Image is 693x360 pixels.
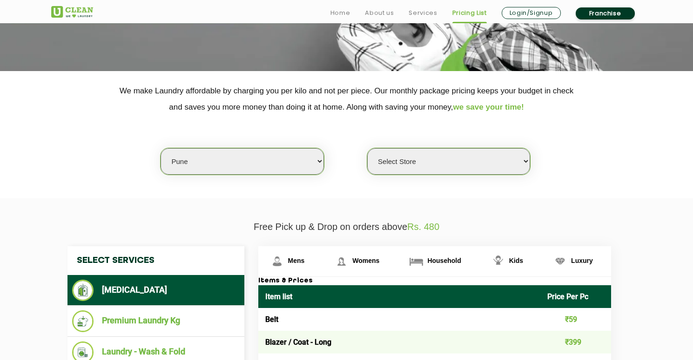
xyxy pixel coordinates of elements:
[509,257,523,264] span: Kids
[407,222,439,232] span: Rs. 480
[540,285,611,308] th: Price Per Pc
[576,7,635,20] a: Franchise
[51,83,642,115] p: We make Laundry affordable by charging you per kilo and not per piece. Our monthly package pricin...
[72,310,94,332] img: Premium Laundry Kg
[72,280,240,301] li: [MEDICAL_DATA]
[288,257,305,264] span: Mens
[409,7,437,19] a: Services
[408,253,424,269] img: Household
[540,331,611,353] td: ₹399
[333,253,350,269] img: Womens
[502,7,561,19] a: Login/Signup
[552,253,568,269] img: Luxury
[352,257,379,264] span: Womens
[258,277,611,285] h3: Items & Prices
[365,7,394,19] a: About us
[51,222,642,232] p: Free Pick up & Drop on orders above
[51,6,93,18] img: UClean Laundry and Dry Cleaning
[330,7,350,19] a: Home
[427,257,461,264] span: Household
[67,246,244,275] h4: Select Services
[258,331,541,353] td: Blazer / Coat - Long
[269,253,285,269] img: Mens
[258,308,541,331] td: Belt
[258,285,541,308] th: Item list
[490,253,506,269] img: Kids
[452,7,487,19] a: Pricing List
[540,308,611,331] td: ₹59
[72,310,240,332] li: Premium Laundry Kg
[571,257,593,264] span: Luxury
[453,103,524,111] span: we save your time!
[72,280,94,301] img: Dry Cleaning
